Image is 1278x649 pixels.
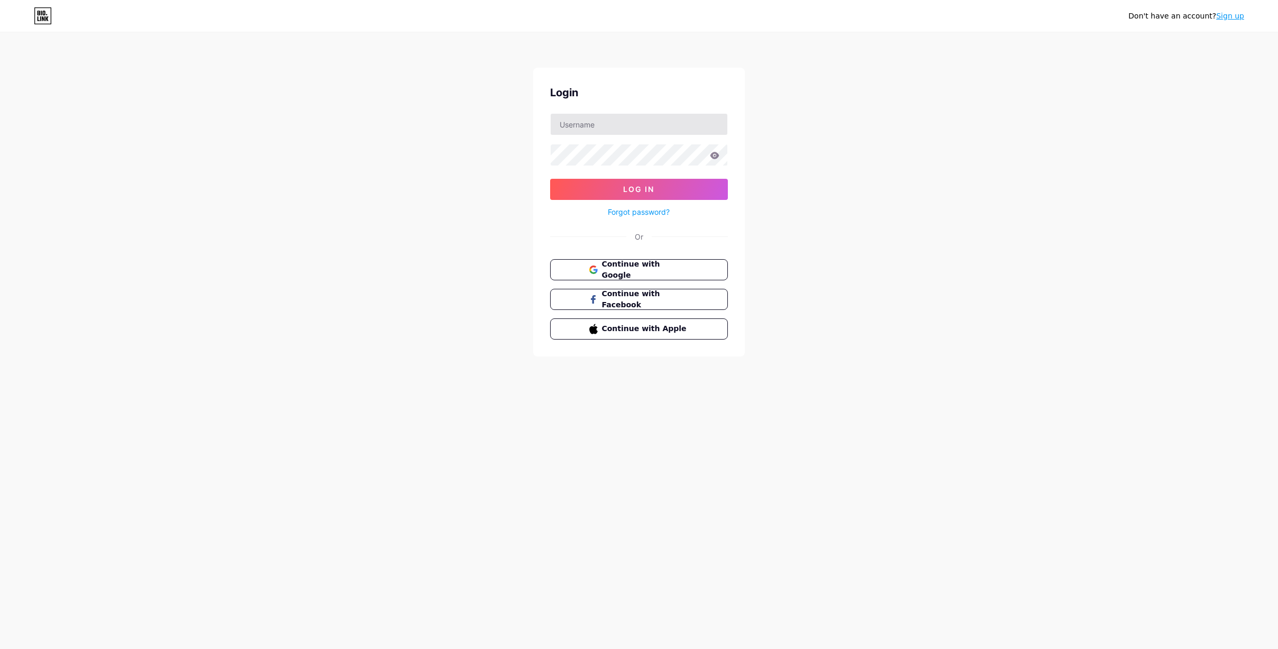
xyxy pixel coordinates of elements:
span: Continue with Facebook [602,288,689,310]
div: Or [635,231,643,242]
button: Continue with Apple [550,318,728,340]
button: Log In [550,179,728,200]
span: Continue with Apple [602,323,689,334]
input: Username [551,114,727,135]
div: Login [550,85,728,100]
button: Continue with Facebook [550,289,728,310]
a: Sign up [1216,12,1244,20]
span: Log In [624,185,655,194]
button: Continue with Google [550,259,728,280]
div: Don't have an account? [1128,11,1244,22]
a: Forgot password? [608,206,670,217]
span: Continue with Google [602,259,689,281]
